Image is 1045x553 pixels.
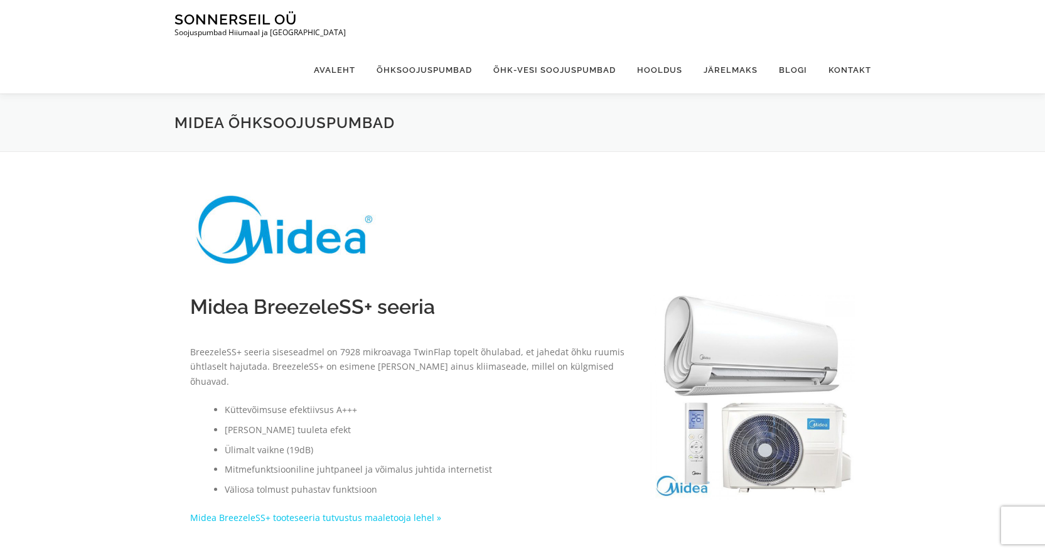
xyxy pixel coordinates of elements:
[366,46,483,94] a: Õhksoojuspumbad
[190,190,378,270] img: Midea
[225,443,625,458] li: Ülimalt vaikne (19dB)
[174,28,346,37] p: Soojuspumbad Hiiumaal ja [GEOGRAPHIC_DATA]
[174,113,871,132] h1: Midea õhksoojuspumbad
[174,11,297,28] a: Sonnerseil OÜ
[190,295,435,318] span: Midea BreezeleSS+ seeria
[626,46,693,94] a: Hooldus
[768,46,818,94] a: Blogi
[483,46,626,94] a: Õhk-vesi soojuspumbad
[818,46,871,94] a: Kontakt
[303,46,366,94] a: Avaleht
[190,345,625,389] p: BreezeleSS+ seeria siseseadmel on 7928 mikroavaga TwinFlap topelt õhulabad, et jahedat õhku ruumi...
[225,482,625,497] li: Väliosa tolmust puhastav funktsioon
[225,462,625,477] li: Mitmefunktsiooniline juhtpaneel ja võimalus juhtida internetist
[650,295,855,500] img: Midea Breezeless-1000x1000
[225,422,625,438] li: [PERSON_NAME] tuuleta efekt
[225,402,625,417] li: Küttevõimsuse efektiivsus A+++
[190,512,441,523] a: Midea BreezeleSS+ tooteseeria tutvustus maaletooja lehel »
[693,46,768,94] a: Järelmaks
